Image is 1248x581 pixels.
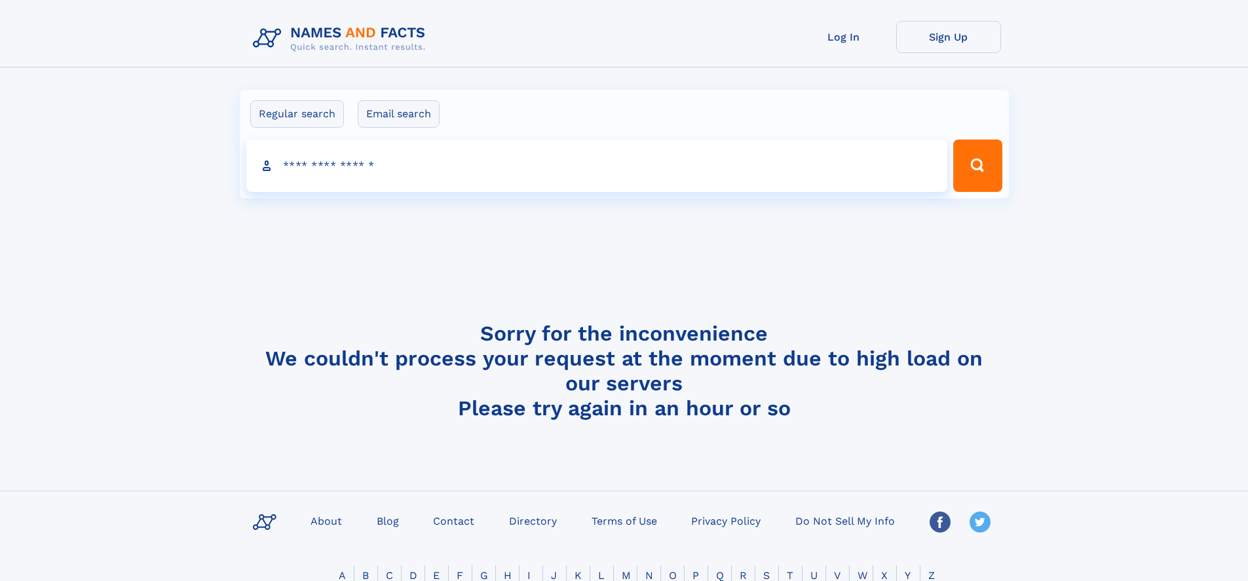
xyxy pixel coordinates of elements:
img: Facebook [930,512,951,533]
h4: Sorry for the inconvenience We couldn't process your request at the moment due to high load on ou... [248,321,1001,421]
img: Twitter [970,512,991,533]
label: Email search [358,100,440,128]
a: About [305,511,347,530]
a: Privacy Policy [686,511,766,530]
label: Regular search [250,100,344,128]
input: search input [246,140,948,192]
a: Log In [791,21,896,53]
a: Sign Up [896,21,1001,53]
button: Search Button [953,140,1002,192]
a: Terms of Use [586,511,662,530]
a: Do Not Sell My Info [790,511,900,530]
a: Directory [504,511,562,530]
a: Contact [428,511,480,530]
img: Logo Names and Facts [248,21,436,56]
a: Blog [371,511,404,530]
